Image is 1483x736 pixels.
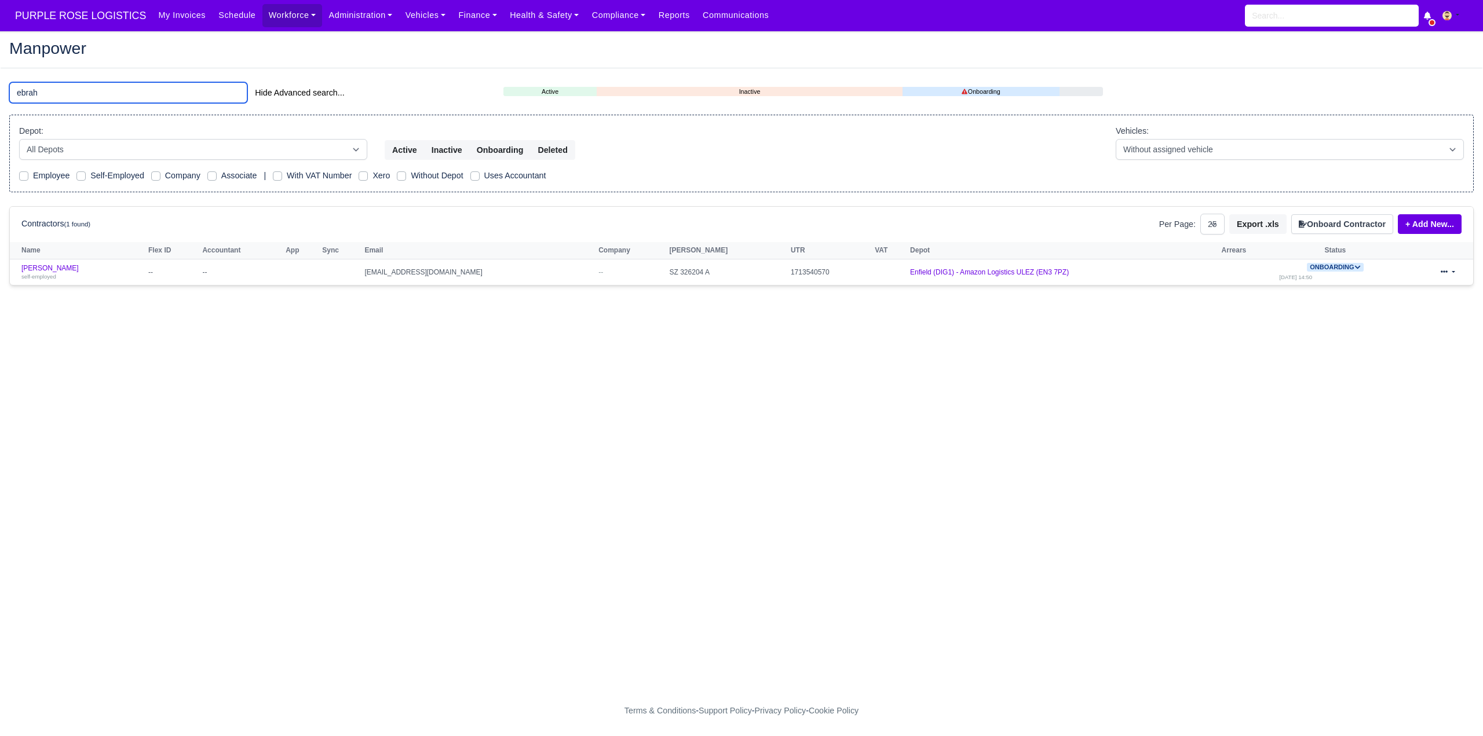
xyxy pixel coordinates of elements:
label: Depot: [19,125,43,138]
button: Deleted [530,140,575,160]
a: Terms & Conditions [624,706,696,715]
a: Communications [696,4,776,27]
td: SZ 326204 A [667,259,788,285]
td: -- [199,259,283,285]
small: self-employed [21,273,56,280]
a: Onboarding [903,87,1060,97]
button: Export .xls [1229,214,1287,234]
small: [DATE] 14:50 [1279,274,1312,280]
div: Manpower [1,31,1482,68]
label: Vehicles: [1116,125,1149,138]
input: Search (by name, email, transporter id) ... [9,82,247,103]
label: Employee [33,169,70,182]
a: Finance [452,4,503,27]
th: Depot [907,242,1219,259]
th: Email [361,242,596,259]
label: Associate [221,169,257,182]
a: Administration [322,4,399,27]
a: + Add New... [1398,214,1462,234]
a: Reports [652,4,696,27]
input: Search... [1245,5,1419,27]
a: PURPLE ROSE LOGISTICS [9,5,152,27]
td: [EMAIL_ADDRESS][DOMAIN_NAME] [361,259,596,285]
th: App [283,242,319,259]
a: [PERSON_NAME] self-employed [21,264,143,281]
span: | [264,171,266,180]
td: -- [145,259,199,285]
a: My Invoices [152,4,212,27]
label: Without Depot [411,169,463,182]
th: [PERSON_NAME] [667,242,788,259]
th: Arrears [1219,242,1277,259]
th: Company [596,242,666,259]
label: Per Page: [1159,218,1196,231]
label: Company [165,169,200,182]
th: VAT [872,242,907,259]
small: (1 found) [64,221,91,228]
label: Xero [372,169,390,182]
button: Onboarding [469,140,531,160]
a: Inactive [597,87,902,97]
button: Hide Advanced search... [247,83,352,102]
span: PURPLE ROSE LOGISTICS [9,4,152,27]
a: Support Policy [699,706,752,715]
div: + Add New... [1393,214,1462,234]
label: Uses Accountant [484,169,546,182]
button: Active [385,140,425,160]
a: Active [503,87,597,97]
span: -- [598,268,603,276]
th: Status [1276,242,1394,259]
button: Onboard Contractor [1291,214,1393,234]
th: Flex ID [145,242,199,259]
th: Accountant [199,242,283,259]
a: Schedule [212,4,262,27]
span: Onboarding [1307,263,1363,272]
a: Workforce [262,4,323,27]
label: Self-Employed [90,169,144,182]
h2: Manpower [9,40,1474,56]
a: Health & Safety [503,4,586,27]
div: - - - [411,704,1072,717]
th: Name [10,242,145,259]
button: Inactive [424,140,470,160]
th: UTR [788,242,872,259]
iframe: Chat Widget [1274,602,1483,736]
h6: Contractors [21,219,90,229]
label: With VAT Number [287,169,352,182]
td: 1713540570 [788,259,872,285]
a: Enfield (DIG1) - Amazon Logistics ULEZ (EN3 7PZ) [910,268,1069,276]
th: Sync [319,242,361,259]
a: Privacy Policy [755,706,806,715]
a: Onboarding [1307,263,1363,271]
a: Compliance [586,4,652,27]
a: Cookie Policy [809,706,859,715]
a: Vehicles [399,4,452,27]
